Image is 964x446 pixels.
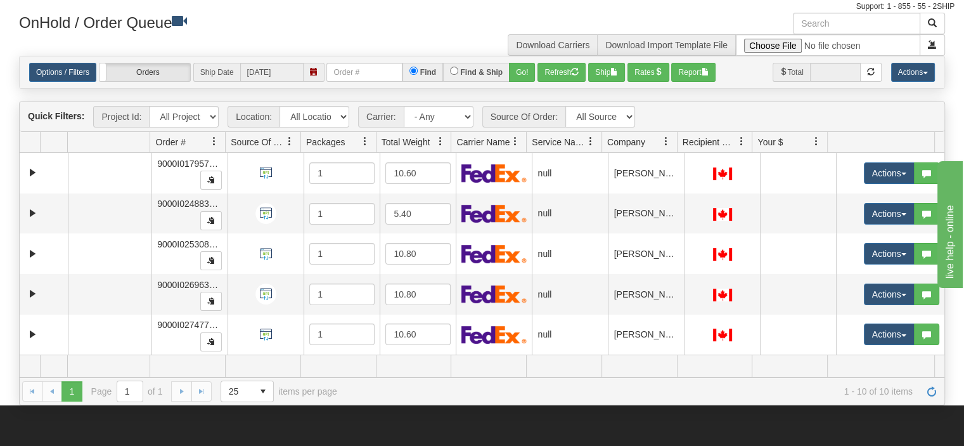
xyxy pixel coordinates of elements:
button: Search [920,13,945,34]
img: CA [713,208,732,221]
img: FedEx Express® [461,325,526,344]
span: Service Name [532,136,586,148]
span: Carrier Name [456,136,510,148]
span: Project Id: [93,106,149,128]
td: [PERSON_NAME] [608,193,684,234]
td: [PERSON_NAME] [608,315,684,355]
span: Company [607,136,645,148]
a: Expand [25,206,41,221]
a: Source Of Order filter column settings [279,131,300,152]
input: Page 1 [117,381,143,402]
button: Actions [864,203,915,225]
img: FedEx Express® [461,285,526,303]
span: 9000I026963_BLU [157,280,231,290]
td: null [532,315,608,355]
a: Expand [25,165,41,181]
button: Actions [864,162,915,184]
span: Order # [155,136,185,148]
button: Rates [627,63,669,82]
td: null [532,153,608,193]
td: [PERSON_NAME] [608,233,684,274]
a: Refresh [922,381,942,402]
button: Copy to clipboard [200,292,222,311]
span: Total Weight [382,136,430,148]
span: 9000I017957_BLU [157,159,231,169]
img: API [255,324,276,345]
span: Page 1 [61,381,82,402]
button: Actions [891,63,935,82]
a: Recipient Country filter column settings [730,131,752,152]
span: Source Of Order: [482,106,566,128]
iframe: chat widget [935,158,963,287]
span: Page of 1 [91,381,163,402]
a: Options / Filters [29,63,96,82]
td: null [532,355,608,395]
span: Packages [306,136,345,148]
span: 9000I025308_BLU [157,239,231,249]
a: Order # filter column settings [203,131,225,152]
span: 9000I024883_BLU [157,199,231,209]
button: Copy to clipboard [200,211,222,230]
h3: OnHold / Order Queue [19,13,473,31]
a: Packages filter column settings [354,131,376,152]
td: null [532,274,608,315]
img: CA [713,167,732,180]
input: Order # [326,63,402,82]
label: Find & Ship [460,67,503,78]
a: Service Name filter column settings [580,131,601,152]
button: Go! [509,63,535,82]
input: Import [736,34,920,56]
button: Copy to clipboard [200,251,222,270]
a: Expand [25,246,41,262]
label: Quick Filters: [28,110,84,122]
img: CA [713,289,732,301]
a: Carrier Name filter column settings [504,131,526,152]
span: select [253,381,273,402]
button: Actions [864,324,915,345]
button: Copy to clipboard [200,332,222,351]
a: Download Import Template File [605,40,728,50]
div: Support: 1 - 855 - 55 - 2SHIP [10,1,954,12]
td: [PERSON_NAME] [608,153,684,193]
img: API [255,162,276,183]
td: null [532,233,608,274]
span: Your $ [757,136,783,148]
span: Location: [228,106,280,128]
td: [PERSON_NAME] [608,274,684,315]
span: Total [773,63,809,82]
a: Total Weight filter column settings [429,131,451,152]
span: 9000I027477_BLU [157,320,231,330]
button: Report [671,63,716,82]
img: FedEx Express® [461,164,526,182]
input: Search [793,13,920,34]
img: CA [713,329,732,341]
img: FedEx Express® [461,244,526,263]
span: Carrier: [358,106,404,128]
a: Expand [25,327,41,343]
img: API [255,203,276,224]
img: API [255,284,276,305]
span: items per page [221,381,337,402]
label: Find [420,67,436,78]
a: Your $ filter column settings [806,131,827,152]
button: Copy to clipboard [200,171,222,190]
span: 25 [229,385,245,398]
span: Ship Date [193,63,240,82]
span: Recipient Country [683,136,736,148]
img: FedEx Express® [461,204,526,223]
button: Actions [864,243,915,265]
img: API [255,244,276,265]
div: grid toolbar [20,102,944,132]
span: Source Of Order [231,136,285,148]
button: Actions [864,284,915,305]
div: live help - online [10,8,117,23]
label: Orders [100,63,190,81]
span: 1 - 10 of 10 items [355,386,913,397]
a: Download Carriers [516,40,589,50]
img: CA [713,248,732,261]
span: Page sizes drop down [221,381,274,402]
a: Company filter column settings [655,131,677,152]
button: Refresh [537,63,586,82]
a: Expand [25,286,41,302]
td: [PERSON_NAME] [608,355,684,395]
